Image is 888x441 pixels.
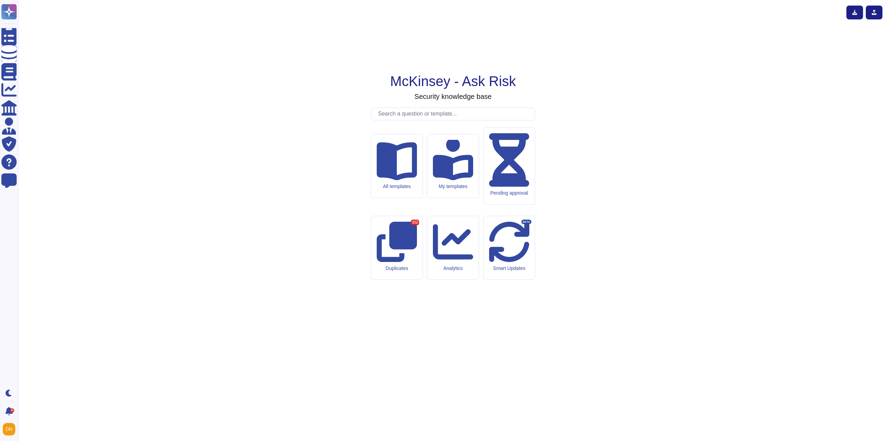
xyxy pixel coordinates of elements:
[377,265,417,271] div: Duplicates
[521,220,531,224] div: BETA
[1,422,20,437] button: user
[489,190,529,196] div: Pending approval
[3,423,15,435] img: user
[375,108,535,120] input: Search a question or template...
[377,184,417,189] div: All templates
[433,265,473,271] div: Analytics
[433,184,473,189] div: My templates
[415,92,492,101] h3: Security knowledge base
[390,73,516,90] h1: McKinsey - Ask Risk
[411,220,419,225] div: 212
[10,408,14,413] div: 9+
[489,265,529,271] div: Smart Updates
